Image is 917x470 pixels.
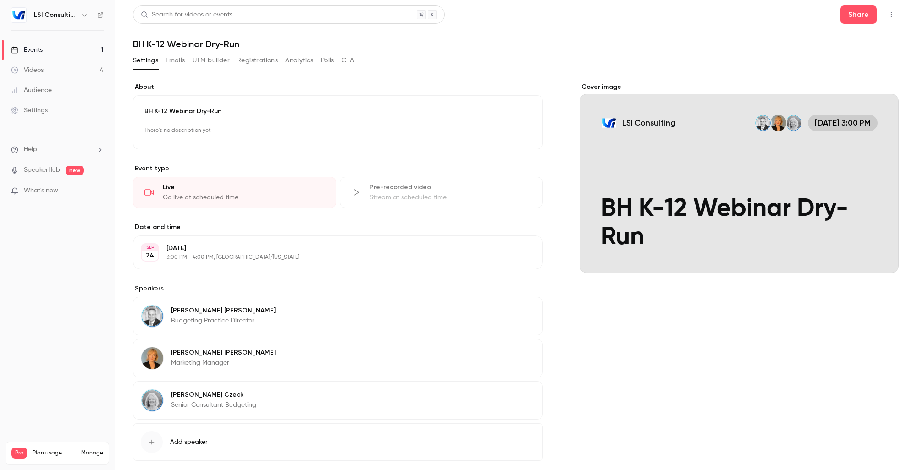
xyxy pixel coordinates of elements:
[171,306,276,315] p: [PERSON_NAME] [PERSON_NAME]
[11,86,52,95] div: Audience
[142,244,158,251] div: SEP
[34,11,77,20] h6: LSI Consulting
[81,449,103,457] a: Manage
[166,244,494,253] p: [DATE]
[144,107,531,116] p: BH K-12 Webinar Dry-Run
[171,390,256,399] p: [PERSON_NAME] Czeck
[141,10,232,20] div: Search for videos or events
[166,53,185,68] button: Emails
[11,145,104,154] li: help-dropdown-opener
[171,348,276,357] p: [PERSON_NAME] [PERSON_NAME]
[321,53,334,68] button: Polls
[170,437,208,447] span: Add speaker
[11,66,44,75] div: Videos
[580,82,899,92] label: Cover image
[24,186,58,196] span: What's new
[133,38,899,49] h1: BH K-12 Webinar Dry-Run
[144,123,531,138] p: There's no description yet
[171,358,276,367] p: Marketing Manager
[133,284,543,293] label: Speakers
[342,53,354,68] button: CTA
[237,53,278,68] button: Registrations
[11,45,43,55] div: Events
[285,53,314,68] button: Analytics
[133,297,543,335] div: Charles Collins[PERSON_NAME] [PERSON_NAME]Budgeting Practice Director
[24,165,60,175] a: SpeakerHub
[370,183,531,192] div: Pre-recorded video
[33,449,76,457] span: Plan usage
[340,177,543,208] div: Pre-recorded videoStream at scheduled time
[11,8,26,22] img: LSI Consulting
[163,183,325,192] div: Live
[66,166,84,175] span: new
[133,223,543,232] label: Date and time
[193,53,230,68] button: UTM builder
[370,193,531,202] div: Stream at scheduled time
[580,82,899,273] section: Cover image
[11,106,48,115] div: Settings
[133,423,543,461] button: Add speaker
[11,448,27,459] span: Pro
[133,177,336,208] div: LiveGo live at scheduled time
[840,5,877,24] button: Share
[133,53,158,68] button: Settings
[163,193,325,202] div: Go live at scheduled time
[171,316,276,325] p: Budgeting Practice Director
[24,145,37,154] span: Help
[166,254,494,261] p: 3:00 PM - 4:00 PM, [GEOGRAPHIC_DATA]/[US_STATE]
[133,164,543,173] p: Event type
[133,82,543,92] label: About
[141,305,163,327] img: Charles Collins
[141,389,163,411] img: Kelsey Czeck
[133,381,543,420] div: Kelsey Czeck[PERSON_NAME] CzeckSenior Consultant Budgeting
[171,400,256,410] p: Senior Consultant Budgeting
[93,187,104,195] iframe: Noticeable Trigger
[146,251,154,260] p: 24
[141,347,163,369] img: Alanna Robbins
[133,339,543,377] div: Alanna Robbins[PERSON_NAME] [PERSON_NAME]Marketing Manager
